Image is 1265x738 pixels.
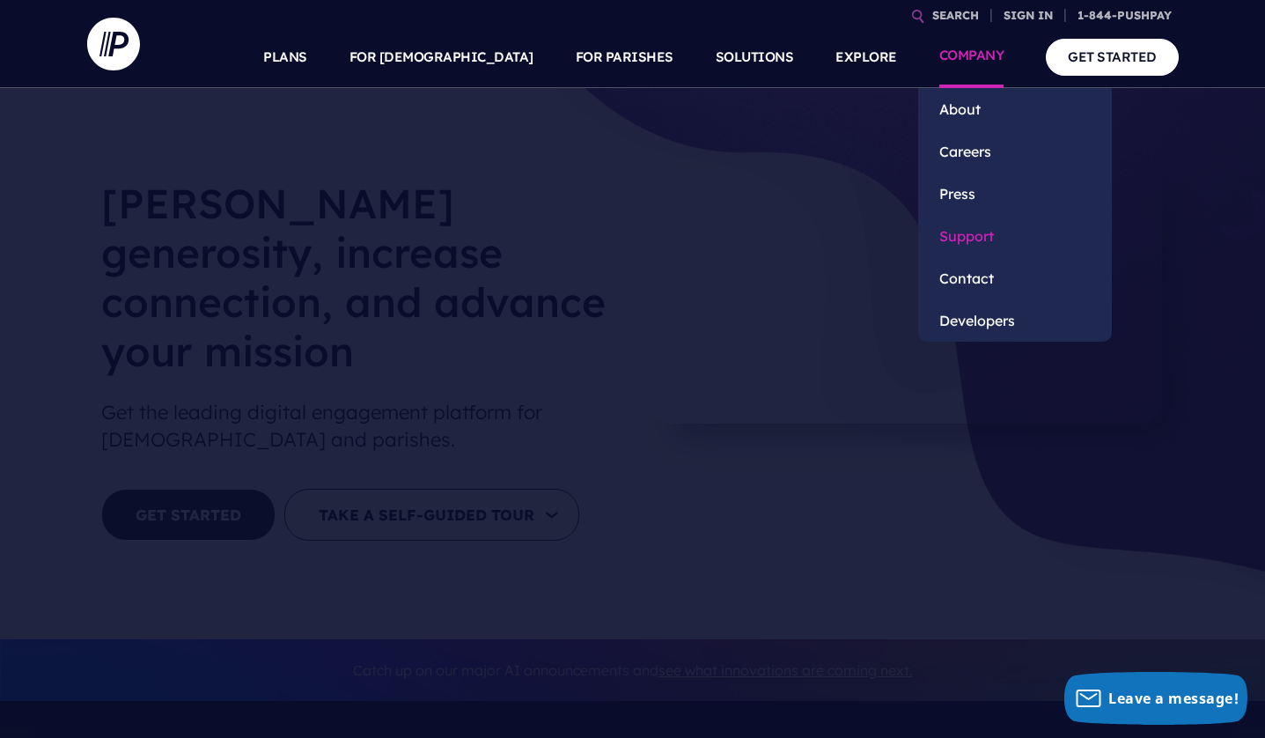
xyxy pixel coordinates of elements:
[576,26,673,88] a: FOR PARISHES
[835,26,897,88] a: EXPLORE
[716,26,794,88] a: SOLUTIONS
[918,299,1112,342] a: Developers
[918,130,1112,173] a: Careers
[349,26,533,88] a: FOR [DEMOGRAPHIC_DATA]
[918,88,1112,130] a: About
[939,26,1004,88] a: COMPANY
[918,257,1112,299] a: Contact
[1108,689,1239,708] span: Leave a message!
[918,215,1112,257] a: Support
[1046,39,1179,75] a: GET STARTED
[1064,672,1247,725] button: Leave a message!
[263,26,307,88] a: PLANS
[918,173,1112,215] a: Press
